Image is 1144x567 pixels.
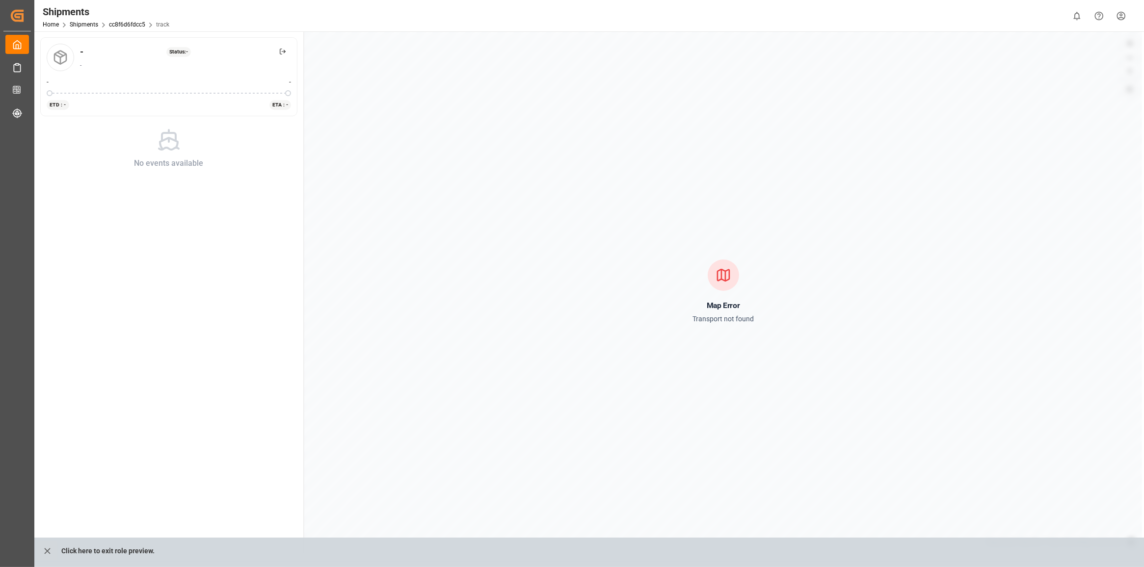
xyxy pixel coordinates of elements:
[43,4,169,19] div: Shipments
[43,21,59,28] a: Home
[1066,5,1088,27] button: show 0 new notifications
[692,313,754,325] p: Transport not found
[80,45,83,58] div: -
[166,47,191,57] div: Status: -
[707,298,740,313] h2: Map Error
[61,541,155,560] p: Click here to exit role preview.
[47,100,69,110] div: ETD : -
[134,157,204,169] div: No events available
[269,100,292,110] div: ETA : -
[70,21,98,28] a: Shipments
[53,78,64,86] img: Netherlands
[289,77,291,87] span: -
[273,78,285,86] img: Netherlands
[37,541,57,560] button: close role preview
[80,61,291,70] div: -
[47,77,49,87] span: -
[109,21,145,28] a: cc8f6d6fdcc5
[1088,5,1110,27] button: Help Center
